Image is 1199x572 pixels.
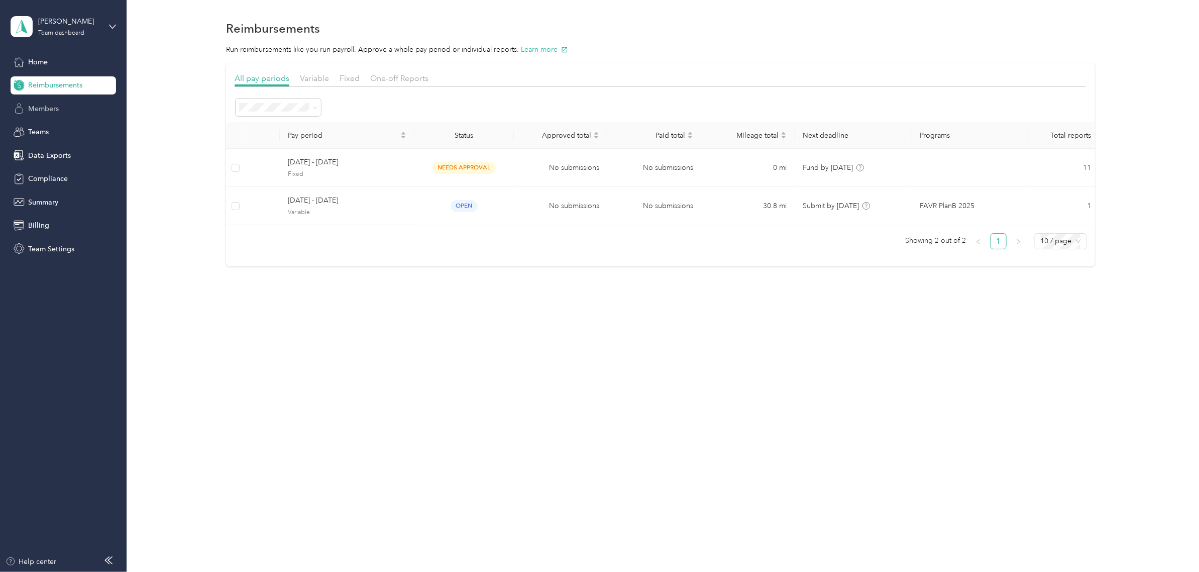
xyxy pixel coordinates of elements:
span: caret-down [687,134,693,140]
span: Submit by [DATE] [803,202,859,210]
th: Pay period [280,122,414,149]
th: Approved total [514,122,607,149]
span: caret-down [400,134,406,140]
span: caret-down [781,134,787,140]
div: Status [422,131,506,140]
span: Pay period [288,131,398,140]
h1: Reimbursements [226,23,320,34]
td: No submissions [514,187,607,225]
span: Fixed [288,170,406,179]
td: No submissions [514,149,607,187]
td: 1 [1029,187,1099,225]
span: Variable [288,208,406,217]
span: needs approval [432,162,496,173]
li: Previous Page [970,233,987,249]
span: Reimbursements [28,80,82,90]
span: Summary [28,197,58,208]
span: Fund by [DATE] [803,163,853,172]
span: Showing 2 out of 2 [906,233,966,248]
li: 1 [991,233,1007,249]
span: Data Exports [28,150,71,161]
span: Compliance [28,173,68,184]
li: Next Page [1011,233,1027,249]
a: 1 [991,234,1006,249]
span: [DATE] - [DATE] [288,157,406,168]
span: open [451,200,478,212]
td: No submissions [607,149,701,187]
span: left [975,239,982,245]
div: Page Size [1035,233,1087,249]
span: caret-up [593,130,599,136]
span: Team Settings [28,244,74,254]
td: 0 mi [701,149,795,187]
button: right [1011,233,1027,249]
span: Paid total [615,131,685,140]
span: Billing [28,220,49,231]
span: caret-up [400,130,406,136]
span: Fixed [340,73,360,83]
button: left [970,233,987,249]
td: 11 [1029,149,1099,187]
span: [DATE] - [DATE] [288,195,406,206]
button: Help center [6,556,57,567]
span: Home [28,57,48,67]
span: caret-up [781,130,787,136]
div: [PERSON_NAME] [38,16,101,27]
span: caret-down [593,134,599,140]
span: Teams [28,127,49,137]
th: Mileage total [701,122,795,149]
span: caret-up [687,130,693,136]
th: Next deadline [795,122,912,149]
span: Variable [300,73,329,83]
span: One-off Reports [370,73,428,83]
span: right [1016,239,1022,245]
span: Approved total [522,131,591,140]
th: Total reports [1029,122,1099,149]
span: All pay periods [235,73,289,83]
div: Team dashboard [38,30,84,36]
button: Learn more [521,44,568,55]
th: Paid total [607,122,701,149]
p: Run reimbursements like you run payroll. Approve a whole pay period or individual reports. [226,44,1095,55]
span: Mileage total [709,131,779,140]
td: No submissions [607,187,701,225]
th: Programs [912,122,1029,149]
span: 10 / page [1041,234,1081,249]
iframe: Everlance-gr Chat Button Frame [1143,516,1199,572]
td: 30.8 mi [701,187,795,225]
span: FAVR PlanB 2025 [920,201,974,212]
span: Members [28,104,59,114]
